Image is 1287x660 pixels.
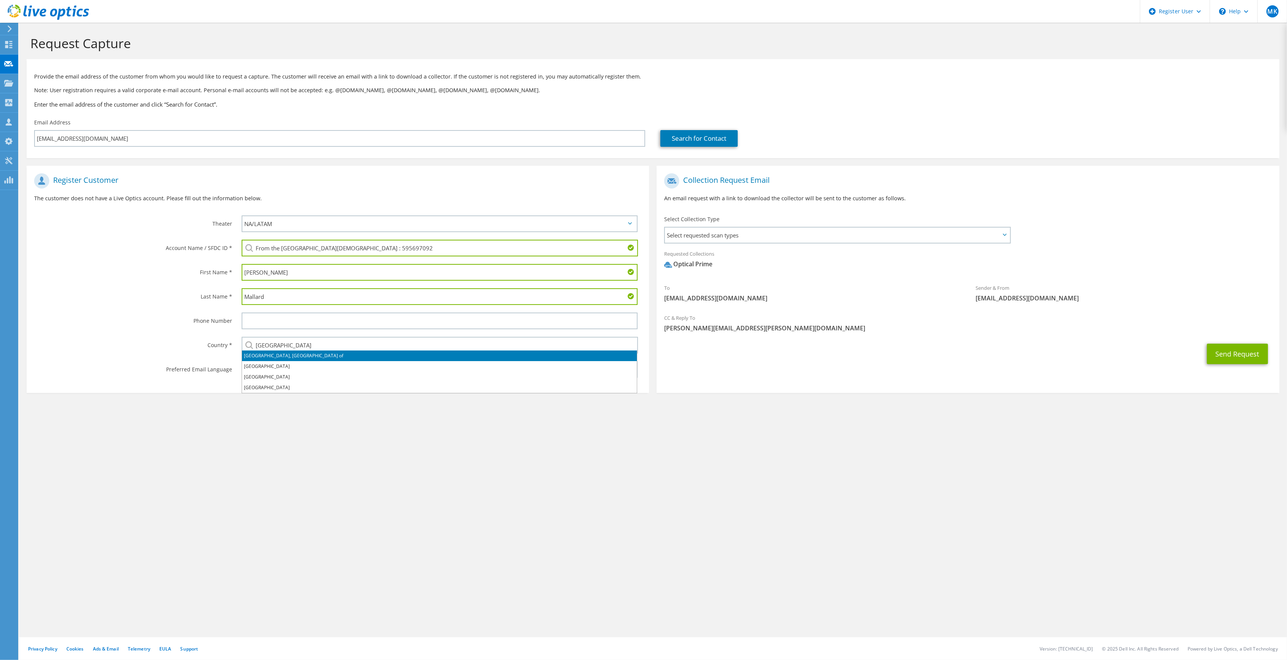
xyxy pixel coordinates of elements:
[242,350,637,361] li: [GEOGRAPHIC_DATA], [GEOGRAPHIC_DATA] of
[664,324,1271,332] span: [PERSON_NAME][EMAIL_ADDRESS][PERSON_NAME][DOMAIN_NAME]
[1102,646,1179,652] li: © 2025 Dell Inc. All Rights Reserved
[664,194,1271,203] p: An email request with a link to download the collector will be sent to the customer as follows.
[34,337,232,349] label: Country *
[34,240,232,252] label: Account Name / SFDC ID *
[128,646,150,652] a: Telemetry
[1040,646,1093,652] li: Version: [TECHNICAL_ID]
[968,280,1279,306] div: Sender & From
[34,288,232,300] label: Last Name *
[93,646,119,652] a: Ads & Email
[660,130,738,147] a: Search for Contact
[657,310,1279,336] div: CC & Reply To
[34,215,232,228] label: Theater
[34,194,641,203] p: The customer does not have a Live Optics account. Please fill out the information below.
[1219,8,1226,15] svg: \n
[976,294,1272,302] span: [EMAIL_ADDRESS][DOMAIN_NAME]
[1207,344,1268,364] button: Send Request
[34,119,71,126] label: Email Address
[1188,646,1278,652] li: Powered by Live Optics, a Dell Technology
[665,228,1009,243] span: Select requested scan types
[664,260,712,269] div: Optical Prime
[242,372,637,382] li: [GEOGRAPHIC_DATA]
[34,72,1272,81] p: Provide the email address of the customer from whom you would like to request a capture. The cust...
[1267,5,1279,17] span: MK
[242,361,637,372] li: [GEOGRAPHIC_DATA]
[242,382,637,393] li: [GEOGRAPHIC_DATA]
[34,173,638,189] h1: Register Customer
[664,294,960,302] span: [EMAIL_ADDRESS][DOMAIN_NAME]
[28,646,57,652] a: Privacy Policy
[159,646,171,652] a: EULA
[657,246,1279,276] div: Requested Collections
[34,100,1272,108] h3: Enter the email address of the customer and click “Search for Contact”.
[664,215,720,223] label: Select Collection Type
[34,313,232,325] label: Phone Number
[34,264,232,276] label: First Name *
[657,280,968,306] div: To
[664,173,1268,189] h1: Collection Request Email
[34,86,1272,94] p: Note: User registration requires a valid corporate e-mail account. Personal e-mail accounts will ...
[180,646,198,652] a: Support
[30,35,1272,51] h1: Request Capture
[34,361,232,373] label: Preferred Email Language
[66,646,84,652] a: Cookies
